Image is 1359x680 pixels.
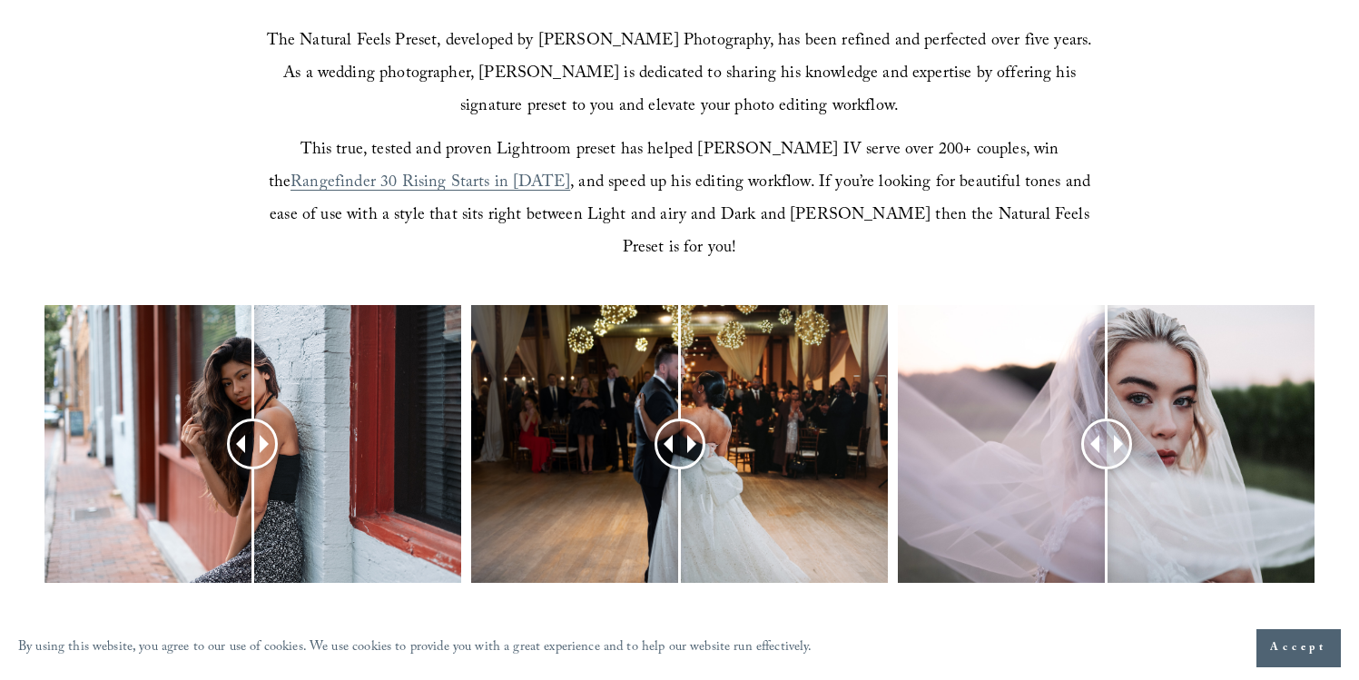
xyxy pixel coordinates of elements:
[1270,639,1327,657] span: Accept
[18,636,812,662] p: By using this website, you agree to our use of cookies. We use cookies to provide you with a grea...
[269,137,1064,198] span: This true, tested and proven Lightroom preset has helped [PERSON_NAME] IV serve over 200+ couples...
[270,170,1095,263] span: , and speed up his editing workflow. If you’re looking for beautiful tones and ease of use with a...
[291,170,570,198] a: Rangefinder 30 Rising Starts in [DATE]
[267,28,1098,122] span: The Natural Feels Preset, developed by [PERSON_NAME] Photography, has been refined and perfected ...
[1256,629,1341,667] button: Accept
